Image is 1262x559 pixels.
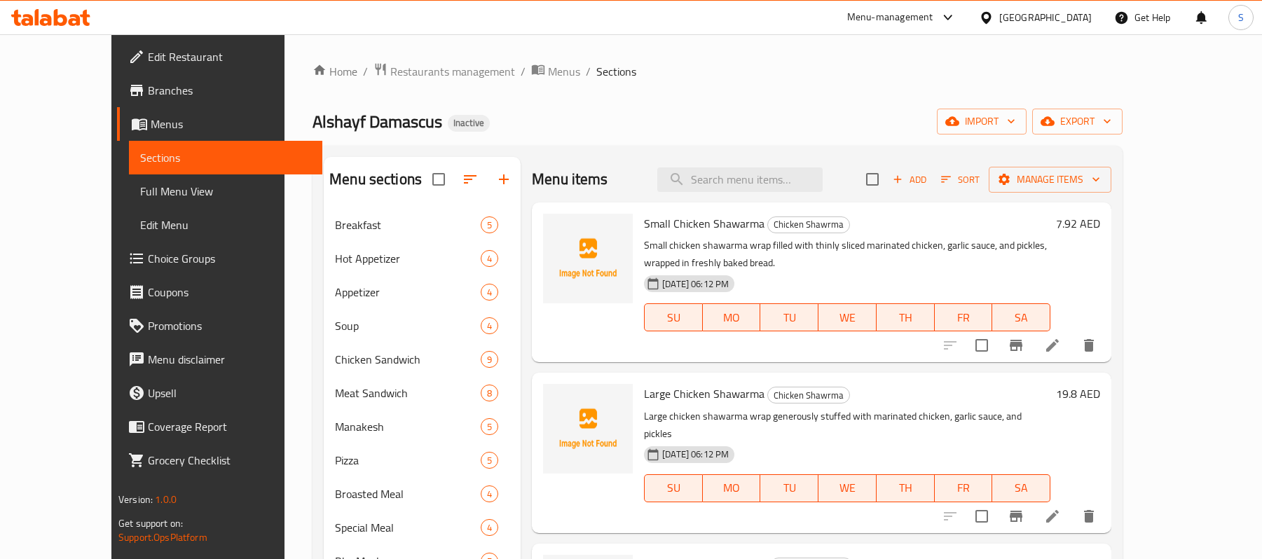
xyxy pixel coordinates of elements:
[151,116,311,132] span: Menus
[118,514,183,532] span: Get support on:
[932,169,989,191] span: Sort items
[941,172,980,188] span: Sort
[148,452,311,469] span: Grocery Checklist
[129,174,322,208] a: Full Menu View
[424,165,453,194] span: Select all sections
[390,63,515,80] span: Restaurants management
[324,309,521,343] div: Soup4
[148,418,311,435] span: Coverage Report
[313,62,1123,81] nav: breadcrumb
[117,410,322,443] a: Coverage Report
[650,478,697,498] span: SU
[938,169,983,191] button: Sort
[768,216,849,233] span: Chicken Shawrma
[148,250,311,267] span: Choice Groups
[1044,508,1061,525] a: Edit menu item
[882,308,929,328] span: TH
[644,213,764,234] span: Small Chicken Shawarma
[148,317,311,334] span: Promotions
[117,74,322,107] a: Branches
[313,106,442,137] span: Alshayf Damascus
[148,351,311,368] span: Menu disclaimer
[989,167,1111,193] button: Manage items
[766,478,813,498] span: TU
[824,308,871,328] span: WE
[768,387,849,403] span: Chicken Shawrma
[481,387,498,400] span: 8
[481,286,498,299] span: 4
[657,448,734,461] span: [DATE] 06:12 PM
[324,208,521,242] div: Breakfast5
[117,107,322,141] a: Menus
[335,485,481,502] span: Broasted Meal
[940,308,987,328] span: FR
[935,303,993,331] button: FR
[543,384,633,474] img: Large Chicken Shawarma
[887,169,932,191] button: Add
[644,237,1050,272] p: Small chicken shawarma wrap filled with thinly sliced marinated chicken, garlic sauce, and pickle...
[335,216,481,233] span: Breakfast
[481,452,498,469] div: items
[324,477,521,511] div: Broasted Meal4
[487,163,521,196] button: Add section
[363,63,368,80] li: /
[766,308,813,328] span: TU
[1238,10,1244,25] span: S
[1000,171,1100,188] span: Manage items
[891,172,928,188] span: Add
[657,277,734,291] span: [DATE] 06:12 PM
[335,385,481,401] span: Meat Sandwich
[847,9,933,26] div: Menu-management
[657,167,823,192] input: search
[324,410,521,443] div: Manakesh5
[329,169,422,190] h2: Menu sections
[644,474,703,502] button: SU
[992,303,1050,331] button: SA
[335,317,481,334] span: Soup
[818,303,877,331] button: WE
[708,308,755,328] span: MO
[703,303,761,331] button: MO
[999,499,1033,533] button: Branch-specific-item
[335,418,481,435] span: Manakesh
[335,250,481,267] span: Hot Appetizer
[481,488,498,501] span: 4
[882,478,929,498] span: TH
[117,343,322,376] a: Menu disclaimer
[148,48,311,65] span: Edit Restaurant
[760,303,818,331] button: TU
[335,351,481,368] div: Chicken Sandwich
[877,474,935,502] button: TH
[148,284,311,301] span: Coupons
[887,169,932,191] span: Add item
[129,208,322,242] a: Edit Menu
[324,511,521,544] div: Special Meal4
[481,284,498,301] div: items
[481,216,498,233] div: items
[940,478,987,498] span: FR
[140,183,311,200] span: Full Menu View
[521,63,526,80] li: /
[481,485,498,502] div: items
[650,308,697,328] span: SU
[335,452,481,469] span: Pizza
[1044,337,1061,354] a: Edit menu item
[481,521,498,534] span: 4
[1056,214,1100,233] h6: 7.92 AED
[118,528,207,546] a: Support.OpsPlatform
[644,383,764,404] span: Large Chicken Shawarma
[448,117,490,129] span: Inactive
[1032,109,1123,134] button: export
[324,443,521,477] div: Pizza5
[760,474,818,502] button: TU
[708,478,755,498] span: MO
[644,303,703,331] button: SU
[324,343,521,376] div: Chicken Sandwich9
[703,474,761,502] button: MO
[117,275,322,309] a: Coupons
[118,490,153,509] span: Version:
[999,329,1033,362] button: Branch-specific-item
[586,63,591,80] li: /
[324,376,521,410] div: Meat Sandwich8
[129,141,322,174] a: Sections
